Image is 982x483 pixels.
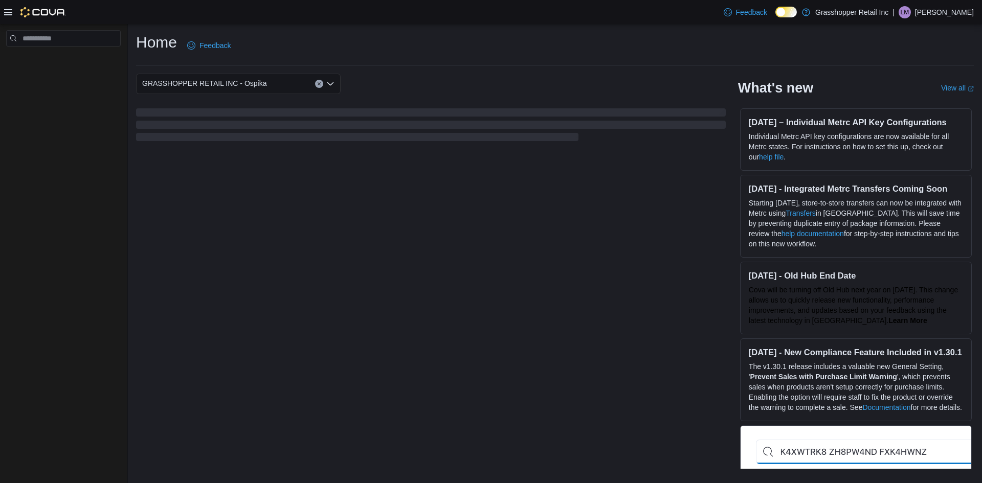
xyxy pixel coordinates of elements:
span: Feedback [199,40,231,51]
p: Starting [DATE], store-to-store transfers can now be integrated with Metrc using in [GEOGRAPHIC_D... [749,198,963,249]
h1: Home [136,32,177,53]
span: GRASSHOPPER RETAIL INC - Ospika [142,77,267,89]
span: Dark Mode [775,17,776,18]
div: Laura McInnes [899,6,911,18]
img: Cova [20,7,66,17]
h3: [DATE] - Old Hub End Date [749,270,963,281]
p: [PERSON_NAME] [915,6,974,18]
a: help documentation [782,229,844,238]
p: Individual Metrc API key configurations are now available for all Metrc states. For instructions ... [749,131,963,162]
span: Cova will be turning off Old Hub next year on [DATE]. This change allows us to quickly release ne... [749,286,958,325]
button: Clear input [315,80,323,88]
p: The v1.30.1 release includes a valuable new General Setting, ' ', which prevents sales when produ... [749,361,963,412]
strong: Prevent Sales with Purchase Limit Warning [750,373,897,381]
a: Transfers [786,209,816,217]
span: LM [901,6,909,18]
span: Feedback [736,7,767,17]
svg: External link [968,86,974,92]
p: | [892,6,895,18]
a: View allExternal link [941,84,974,92]
a: Feedback [720,2,771,22]
input: Dark Mode [775,7,797,17]
h3: [DATE] – Individual Metrc API Key Configurations [749,117,963,127]
nav: Complex example [6,49,121,73]
p: Grasshopper Retail Inc [815,6,888,18]
span: Loading [136,110,726,143]
h3: [DATE] - Integrated Metrc Transfers Coming Soon [749,183,963,194]
h2: What's new [738,80,813,96]
a: help file [759,153,784,161]
button: Open list of options [326,80,334,88]
a: Learn More [888,316,927,325]
a: Documentation [862,403,910,411]
a: Feedback [183,35,235,56]
h3: [DATE] - New Compliance Feature Included in v1.30.1 [749,347,963,357]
